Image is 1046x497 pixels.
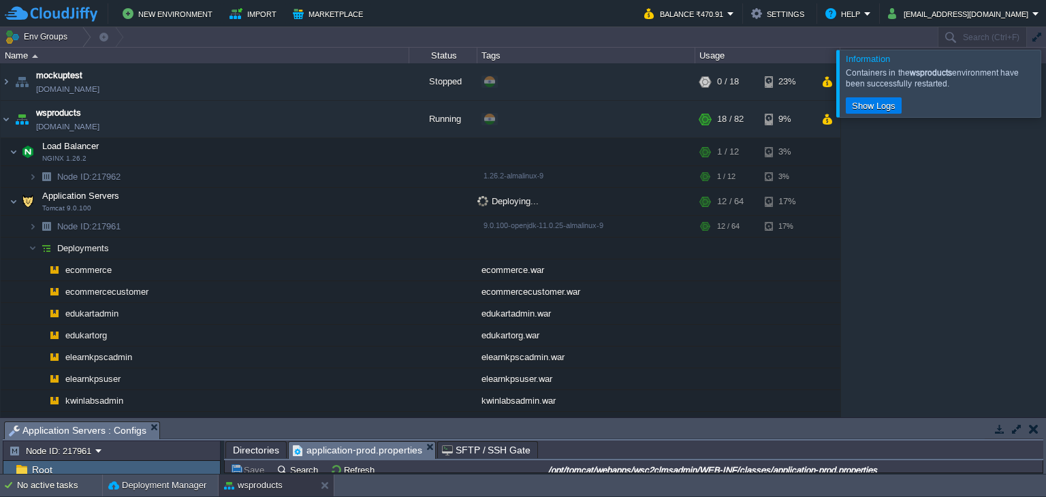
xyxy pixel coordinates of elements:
span: NGINX 1.26.2 [42,155,86,163]
span: Node ID: [57,221,92,231]
img: AMDAwAAAACH5BAEAAAAALAAAAAABAAEAAAICRAEAOw== [45,259,64,280]
a: Application ServersTomcat 9.0.100 [41,191,121,201]
div: edukartorg.war [477,325,695,346]
img: AMDAwAAAACH5BAEAAAAALAAAAAABAAEAAAICRAEAOw== [45,281,64,302]
button: Show Logs [848,99,900,112]
span: mockuptest [36,69,82,82]
div: 3% [765,166,809,187]
button: Import [229,5,281,22]
span: application-prod.properties [293,442,422,459]
img: AMDAwAAAACH5BAEAAAAALAAAAAABAAEAAAICRAEAOw== [37,166,56,187]
img: AMDAwAAAACH5BAEAAAAALAAAAAABAAEAAAICRAEAOw== [37,259,45,280]
a: elearnkpsuser [64,373,123,385]
div: 17% [765,188,809,215]
div: elearnkpsuser.war [477,368,695,389]
iframe: chat widget [989,443,1032,483]
div: Tags [478,48,695,63]
a: Deployments [56,242,111,254]
div: 18 / 82 [717,101,744,138]
div: 9% [765,101,809,138]
div: 0 / 18 [717,63,739,100]
img: AMDAwAAAACH5BAEAAAAALAAAAAABAAEAAAICRAEAOw== [37,216,56,237]
div: 17% [765,216,809,237]
span: 217962 [56,171,123,182]
button: wsproducts [224,479,283,492]
div: Status [410,48,477,63]
a: Root [29,464,54,476]
a: wsproducts [36,106,81,120]
a: elearnkpscadmin [64,351,134,363]
div: ecommerce.war [477,259,695,280]
span: 217961 [56,221,123,232]
img: AMDAwAAAACH5BAEAAAAALAAAAAABAAEAAAICRAEAOw== [45,412,64,433]
img: AMDAwAAAACH5BAEAAAAALAAAAAABAAEAAAICRAEAOw== [12,63,31,100]
img: AMDAwAAAACH5BAEAAAAALAAAAAABAAEAAAICRAEAOw== [18,138,37,165]
img: AMDAwAAAACH5BAEAAAAALAAAAAABAAEAAAICRAEAOw== [37,412,45,433]
div: No active tasks [17,475,102,496]
div: Usage [696,48,840,63]
img: AMDAwAAAACH5BAEAAAAALAAAAAABAAEAAAICRAEAOw== [1,101,12,138]
img: AMDAwAAAACH5BAEAAAAALAAAAAABAAEAAAICRAEAOw== [37,325,45,346]
a: edukartadmin [64,308,121,319]
img: AMDAwAAAACH5BAEAAAAALAAAAAABAAEAAAICRAEAOw== [45,303,64,324]
div: 12 / 64 [717,188,744,215]
span: Node ID: [57,172,92,182]
button: Node ID: 217961 [9,445,95,457]
img: AMDAwAAAACH5BAEAAAAALAAAAAABAAEAAAICRAEAOw== [29,238,37,259]
button: Deployment Manager [108,479,206,492]
div: 1 / 12 [717,166,735,187]
a: [DOMAIN_NAME] [36,82,99,96]
button: Help [825,5,864,22]
img: AMDAwAAAACH5BAEAAAAALAAAAAABAAEAAAICRAEAOw== [45,325,64,346]
span: Tomcat 9.0.100 [42,204,91,212]
span: SFTP / SSH Gate [442,442,531,458]
div: 12 / 64 [717,216,740,237]
a: ecommercecustomer [64,286,150,298]
img: AMDAwAAAACH5BAEAAAAALAAAAAABAAEAAAICRAEAOw== [37,347,45,368]
a: ecommerce [64,264,114,276]
a: Node ID:217961 [56,221,123,232]
a: kwinlabsuser [64,417,118,428]
span: Application Servers [41,190,121,202]
button: Settings [751,5,808,22]
div: Stopped [409,63,477,100]
img: AMDAwAAAACH5BAEAAAAALAAAAAABAAEAAAICRAEAOw== [10,138,18,165]
a: kwinlabsadmin [64,395,125,406]
span: 1.26.2-almalinux-9 [484,172,543,180]
div: 3% [765,138,809,165]
img: AMDAwAAAACH5BAEAAAAALAAAAAABAAEAAAICRAEAOw== [37,281,45,302]
button: [EMAIL_ADDRESS][DOMAIN_NAME] [888,5,1032,22]
a: Node ID:217962 [56,171,123,182]
img: AMDAwAAAACH5BAEAAAAALAAAAAABAAEAAAICRAEAOw== [37,303,45,324]
span: Information [846,54,890,64]
a: edukartorg [64,330,109,341]
img: AMDAwAAAACH5BAEAAAAALAAAAAABAAEAAAICRAEAOw== [29,216,37,237]
button: Search [276,464,322,476]
img: AMDAwAAAACH5BAEAAAAALAAAAAABAAEAAAICRAEAOw== [45,390,64,411]
img: AMDAwAAAACH5BAEAAAAALAAAAAABAAEAAAICRAEAOw== [32,54,38,58]
img: AMDAwAAAACH5BAEAAAAALAAAAAABAAEAAAICRAEAOw== [1,63,12,100]
div: elearnkpscadmin.war [477,347,695,368]
button: Save [230,464,268,476]
a: [DOMAIN_NAME] [36,120,99,133]
img: AMDAwAAAACH5BAEAAAAALAAAAAABAAEAAAICRAEAOw== [37,390,45,411]
button: Marketplace [293,5,367,22]
div: ecommercecustomer.war [477,281,695,302]
span: Deploying... [477,196,539,206]
img: AMDAwAAAACH5BAEAAAAALAAAAAABAAEAAAICRAEAOw== [37,368,45,389]
button: Env Groups [5,27,72,46]
div: kwinlabsuser.war [477,412,695,433]
div: 1 / 12 [717,138,739,165]
div: Name [1,48,409,63]
button: Balance ₹470.91 [644,5,727,22]
span: 9.0.100-openjdk-11.0.25-almalinux-9 [484,221,603,229]
img: AMDAwAAAACH5BAEAAAAALAAAAAABAAEAAAICRAEAOw== [10,188,18,215]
